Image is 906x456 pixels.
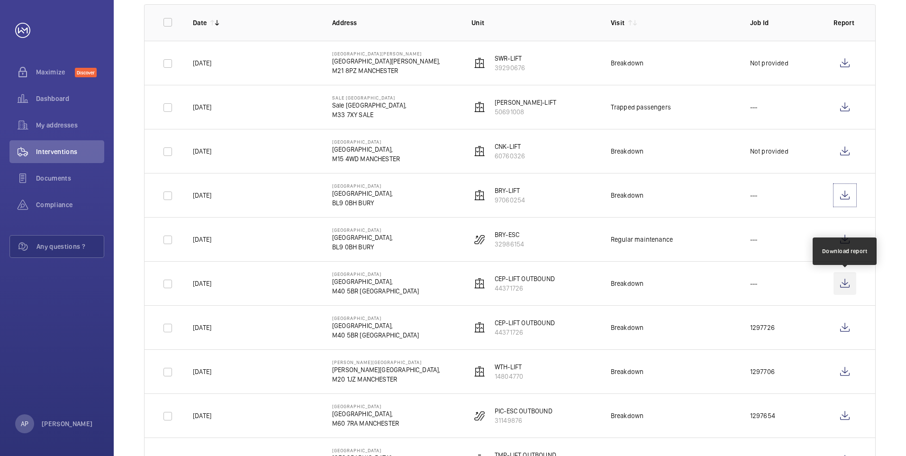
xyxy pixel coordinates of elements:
[332,110,407,119] p: M33 7XY SALE
[474,278,485,289] img: elevator.svg
[36,147,104,156] span: Interventions
[750,367,775,376] p: 1297706
[332,145,400,154] p: [GEOGRAPHIC_DATA],
[332,419,399,428] p: M60 7RA MANCHESTER
[750,102,758,112] p: ---
[193,191,211,200] p: [DATE]
[36,173,104,183] span: Documents
[193,279,211,288] p: [DATE]
[332,189,393,198] p: [GEOGRAPHIC_DATA],
[332,183,393,189] p: [GEOGRAPHIC_DATA]
[36,242,104,251] span: Any questions ?
[474,101,485,113] img: elevator.svg
[750,411,775,420] p: 1297654
[332,227,393,233] p: [GEOGRAPHIC_DATA]
[750,323,775,332] p: 1297726
[495,107,556,117] p: 50691008
[193,323,211,332] p: [DATE]
[495,328,555,337] p: 44371726
[495,274,555,283] p: CEP-LIFT OUTBOUND
[193,411,211,420] p: [DATE]
[193,102,211,112] p: [DATE]
[332,271,419,277] p: [GEOGRAPHIC_DATA]
[193,58,211,68] p: [DATE]
[474,146,485,157] img: elevator.svg
[36,67,75,77] span: Maximize
[611,323,644,332] div: Breakdown
[750,58,788,68] p: Not provided
[495,230,524,239] p: BRY-ESC
[750,279,758,288] p: ---
[495,362,523,372] p: WTH-LIFT
[332,95,407,100] p: Sale [GEOGRAPHIC_DATA]
[750,235,758,244] p: ---
[611,411,644,420] div: Breakdown
[495,195,525,205] p: 97060254
[611,279,644,288] div: Breakdown
[611,58,644,68] div: Breakdown
[36,94,104,103] span: Dashboard
[332,277,419,286] p: [GEOGRAPHIC_DATA],
[332,403,399,409] p: [GEOGRAPHIC_DATA]
[474,190,485,201] img: elevator.svg
[611,367,644,376] div: Breakdown
[332,233,393,242] p: [GEOGRAPHIC_DATA],
[332,100,407,110] p: Sale [GEOGRAPHIC_DATA],
[495,151,525,161] p: 60760326
[474,234,485,245] img: escalator.svg
[495,283,555,293] p: 44371726
[332,56,441,66] p: [GEOGRAPHIC_DATA][PERSON_NAME],
[495,63,525,73] p: 39290676
[332,286,419,296] p: M40 5BR [GEOGRAPHIC_DATA]
[471,18,596,27] p: Unit
[332,330,419,340] p: M40 5BR [GEOGRAPHIC_DATA]
[332,321,419,330] p: [GEOGRAPHIC_DATA],
[332,139,400,145] p: [GEOGRAPHIC_DATA]
[750,146,788,156] p: Not provided
[332,447,399,453] p: [GEOGRAPHIC_DATA]
[474,322,485,333] img: elevator.svg
[822,247,868,255] div: Download report
[750,191,758,200] p: ---
[611,191,644,200] div: Breakdown
[193,235,211,244] p: [DATE]
[332,315,419,321] p: [GEOGRAPHIC_DATA]
[495,372,523,381] p: 14804770
[332,51,441,56] p: [GEOGRAPHIC_DATA][PERSON_NAME]
[332,242,393,252] p: BL9 0BH BURY
[36,120,104,130] span: My addresses
[495,416,553,425] p: 31149876
[495,318,555,328] p: CEP-LIFT OUTBOUND
[611,235,673,244] div: Regular maintenance
[332,66,441,75] p: M21 8PZ MANCHESTER
[332,154,400,164] p: M15 4WD MANCHESTER
[332,365,441,374] p: [PERSON_NAME][GEOGRAPHIC_DATA],
[42,419,93,429] p: [PERSON_NAME]
[474,410,485,421] img: escalator.svg
[193,18,207,27] p: Date
[495,239,524,249] p: 32986154
[611,18,625,27] p: Visit
[193,146,211,156] p: [DATE]
[75,68,97,77] span: Discover
[332,18,456,27] p: Address
[611,146,644,156] div: Breakdown
[495,186,525,195] p: BRY-LIFT
[474,366,485,377] img: elevator.svg
[611,102,671,112] div: Trapped passengers
[750,18,818,27] p: Job Id
[495,54,525,63] p: SWR-LIFT
[332,198,393,208] p: BL9 0BH BURY
[332,374,441,384] p: M20 1JZ MANCHESTER
[495,406,553,416] p: PIC-ESC OUTBOUND
[36,200,104,210] span: Compliance
[474,57,485,69] img: elevator.svg
[495,142,525,151] p: CNK-LIFT
[332,409,399,419] p: [GEOGRAPHIC_DATA],
[193,367,211,376] p: [DATE]
[332,359,441,365] p: [PERSON_NAME][GEOGRAPHIC_DATA]
[834,18,856,27] p: Report
[495,98,556,107] p: [PERSON_NAME]-LIFT
[21,419,28,429] p: AP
